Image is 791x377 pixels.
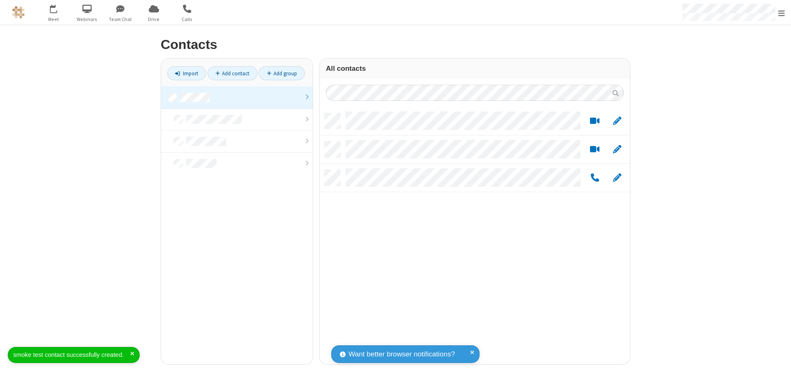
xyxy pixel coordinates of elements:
span: Team Chat [105,16,136,23]
h3: All contacts [326,65,624,72]
span: Drive [138,16,169,23]
button: Edit [609,173,625,183]
a: Import [167,66,206,80]
span: Want better browser notifications? [349,349,455,360]
a: Add contact [208,66,257,80]
div: 2 [56,5,61,11]
div: grid [320,107,630,364]
span: Webinars [72,16,103,23]
button: Start a video meeting [587,116,603,126]
iframe: Chat [770,356,785,371]
button: Call by phone [587,173,603,183]
button: Edit [609,144,625,155]
button: Start a video meeting [587,144,603,155]
span: Meet [38,16,69,23]
img: QA Selenium DO NOT DELETE OR CHANGE [12,6,25,19]
a: Add group [259,66,305,80]
div: smoke test contact successfully created. [13,350,130,360]
h2: Contacts [161,37,630,52]
button: Edit [609,116,625,126]
span: Calls [172,16,203,23]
